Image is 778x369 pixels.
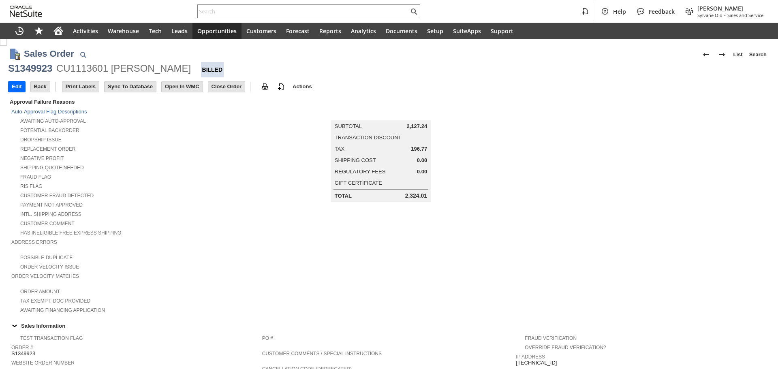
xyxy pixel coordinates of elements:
[56,62,191,75] div: CU1113601 [PERSON_NAME]
[411,146,427,152] span: 196.77
[335,193,352,199] a: Total
[335,134,402,141] a: Transaction Discount
[20,298,90,304] a: Tax Exempt. Doc Provided
[409,6,419,16] svg: Search
[20,255,73,260] a: Possible Duplicate
[10,6,42,17] svg: logo
[335,157,376,163] a: Shipping Cost
[20,146,75,152] a: Replacement Order
[20,307,105,313] a: Awaiting Financing Application
[8,62,52,75] div: S1349923
[405,192,427,199] span: 2,324.01
[335,123,362,129] a: Subtotal
[20,335,83,341] a: Test Transaction Flag
[62,81,99,92] input: Print Labels
[724,12,726,18] span: -
[346,23,381,39] a: Analytics
[701,50,711,60] img: Previous
[20,193,94,198] a: Customer Fraud Detected
[31,81,50,92] input: Back
[276,82,286,92] img: add-record.svg
[516,354,545,360] a: IP Address
[68,23,103,39] a: Activities
[730,48,746,61] a: List
[73,27,98,35] span: Activities
[20,183,43,189] a: RIS flag
[746,48,770,61] a: Search
[24,47,74,60] h1: Sales Order
[727,12,763,18] span: Sales and Service
[289,83,315,90] a: Actions
[11,273,79,279] a: Order Velocity Matches
[20,221,75,226] a: Customer Comment
[78,50,88,60] img: Quick Find
[8,320,767,331] div: Sales Information
[29,23,49,39] div: Shortcuts
[491,27,513,35] span: Support
[717,50,727,60] img: Next
[525,345,606,350] a: Override Fraud Verification?
[486,23,518,39] a: Support
[10,23,29,39] a: Recent Records
[103,23,144,39] a: Warehouse
[697,12,722,18] span: Sylvane Old
[286,27,310,35] span: Forecast
[198,6,409,16] input: Search
[242,23,281,39] a: Customers
[105,81,156,92] input: Sync To Database
[201,62,224,77] div: Billed
[11,350,35,357] span: S1349923
[20,137,62,143] a: Dropship Issue
[8,97,259,107] div: Approval Failure Reasons
[49,23,68,39] a: Home
[20,289,60,294] a: Order Amount
[34,26,44,36] svg: Shortcuts
[422,23,448,39] a: Setup
[381,23,422,39] a: Documents
[351,27,376,35] span: Analytics
[208,81,245,92] input: Close Order
[20,211,81,217] a: Intl. Shipping Address
[262,351,382,356] a: Customer Comments / Special Instructions
[20,174,51,180] a: Fraud Flag
[20,128,79,133] a: Potential Backorder
[149,27,162,35] span: Tech
[525,335,577,341] a: Fraud Verification
[448,23,486,39] a: SuiteApps
[453,27,481,35] span: SuiteApps
[20,165,84,171] a: Shipping Quote Needed
[314,23,346,39] a: Reports
[162,81,203,92] input: Open In WMC
[516,360,557,366] span: [TECHNICAL_ID]
[417,157,427,164] span: 0.00
[335,146,344,152] a: Tax
[20,202,83,208] a: Payment not approved
[108,27,139,35] span: Warehouse
[53,26,63,36] svg: Home
[20,264,79,270] a: Order Velocity Issue
[11,239,57,245] a: Address Errors
[20,230,121,236] a: Has Ineligible Free Express Shipping
[613,8,626,15] span: Help
[20,118,86,124] a: Awaiting Auto-Approval
[15,26,24,36] svg: Recent Records
[8,320,770,331] td: Sales Information
[20,156,64,161] a: Negative Profit
[386,27,417,35] span: Documents
[319,27,341,35] span: Reports
[331,107,431,120] caption: Summary
[281,23,314,39] a: Forecast
[262,335,273,341] a: PO #
[697,4,763,12] span: [PERSON_NAME]
[11,360,75,366] a: Website Order Number
[167,23,192,39] a: Leads
[407,123,427,130] span: 2,127.24
[246,27,276,35] span: Customers
[9,81,25,92] input: Edit
[144,23,167,39] a: Tech
[649,8,675,15] span: Feedback
[192,23,242,39] a: Opportunities
[197,27,237,35] span: Opportunities
[417,169,427,175] span: 0.00
[260,82,270,92] img: print.svg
